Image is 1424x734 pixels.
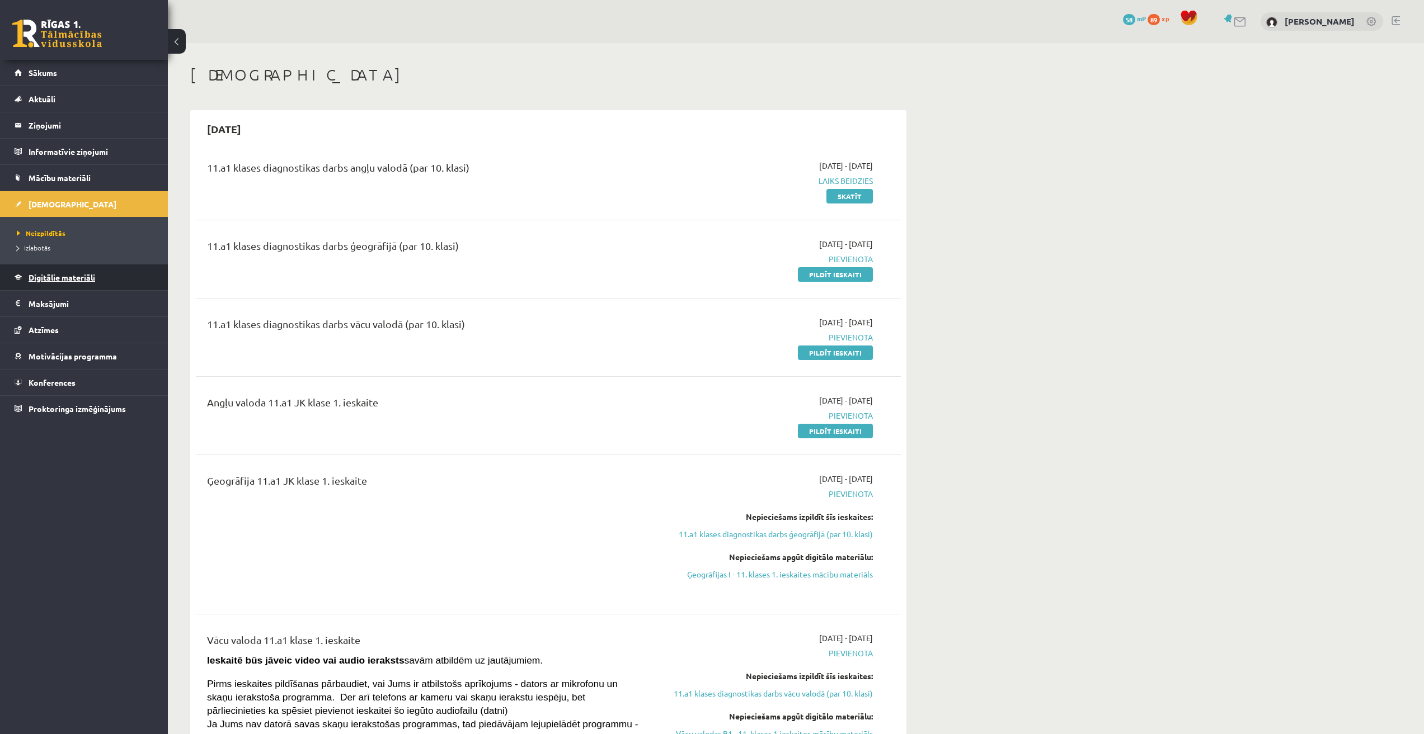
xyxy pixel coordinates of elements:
[826,189,873,203] a: Skatīt
[1148,14,1174,23] a: 89 xp
[207,473,645,494] div: Ģeogrāfija 11.a1 JK klase 1. ieskaite
[15,165,154,191] a: Mācību materiāli
[1123,14,1135,25] span: 58
[29,94,55,104] span: Aktuāli
[819,473,873,485] span: [DATE] - [DATE]
[819,238,873,250] span: [DATE] - [DATE]
[662,569,873,580] a: Ģeogrāfijas I - 11. klases 1. ieskaites mācību materiāls
[29,173,91,183] span: Mācību materiāli
[1285,16,1355,27] a: [PERSON_NAME]
[17,228,157,238] a: Neizpildītās
[29,351,117,361] span: Motivācijas programma
[207,655,405,666] strong: Ieskaitē būs jāveic video vai audio ieraksts
[1162,14,1169,23] span: xp
[662,528,873,540] a: 11.a1 klases diagnostikas darbs ģeogrāfijā (par 10. klasi)
[17,229,65,238] span: Neizpildītās
[1148,14,1160,25] span: 89
[662,488,873,500] span: Pievienota
[1266,17,1277,28] img: Aleksandrs Krutjko
[15,370,154,395] a: Konferences
[15,396,154,422] a: Proktoringa izmēģinājums
[662,410,873,422] span: Pievienota
[15,264,154,290] a: Digitālie materiāli
[207,160,645,181] div: 11.a1 klases diagnostikas darbs angļu valodā (par 10. klasi)
[207,395,645,415] div: Angļu valoda 11.a1 JK klase 1. ieskaite
[1123,14,1146,23] a: 58 mP
[29,272,95,282] span: Digitālie materiāli
[15,139,154,164] a: Informatīvie ziņojumi
[207,655,543,666] span: savām atbildēm uz jautājumiem.
[207,316,645,337] div: 11.a1 klases diagnostikas darbs vācu valodā (par 10. klasi)
[15,191,154,217] a: [DEMOGRAPHIC_DATA]
[662,670,873,682] div: Nepieciešams izpildīt šīs ieskaites:
[798,345,873,360] a: Pildīt ieskaiti
[15,343,154,369] a: Motivācijas programma
[190,65,906,84] h1: [DEMOGRAPHIC_DATA]
[29,112,154,138] legend: Ziņojumi
[196,116,252,142] h2: [DATE]
[12,20,102,48] a: Rīgas 1. Tālmācības vidusskola
[29,377,76,387] span: Konferences
[15,112,154,138] a: Ziņojumi
[29,291,154,316] legend: Maksājumi
[207,632,645,653] div: Vācu valoda 11.a1 klase 1. ieskaite
[29,404,126,414] span: Proktoringa izmēģinājums
[819,160,873,172] span: [DATE] - [DATE]
[662,253,873,265] span: Pievienota
[1137,14,1146,23] span: mP
[662,688,873,699] a: 11.a1 klases diagnostikas darbs vācu valodā (par 10. klasi)
[207,238,645,259] div: 11.a1 klases diagnostikas darbs ģeogrāfijā (par 10. klasi)
[15,60,154,86] a: Sākums
[662,711,873,722] div: Nepieciešams apgūt digitālo materiālu:
[207,678,618,716] span: Pirms ieskaites pildīšanas pārbaudiet, vai Jums ir atbilstošs aprīkojums - dators ar mikrofonu un...
[798,424,873,438] a: Pildīt ieskaiti
[662,647,873,659] span: Pievienota
[15,86,154,112] a: Aktuāli
[662,175,873,187] span: Laiks beidzies
[819,632,873,644] span: [DATE] - [DATE]
[662,551,873,563] div: Nepieciešams apgūt digitālo materiālu:
[662,332,873,343] span: Pievienota
[819,316,873,328] span: [DATE] - [DATE]
[29,139,154,164] legend: Informatīvie ziņojumi
[17,243,157,253] a: Izlabotās
[662,511,873,523] div: Nepieciešams izpildīt šīs ieskaites:
[17,243,50,252] span: Izlabotās
[29,199,116,209] span: [DEMOGRAPHIC_DATA]
[798,267,873,282] a: Pildīt ieskaiti
[29,325,59,335] span: Atzīmes
[15,291,154,316] a: Maksājumi
[29,68,57,78] span: Sākums
[819,395,873,406] span: [DATE] - [DATE]
[15,317,154,343] a: Atzīmes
